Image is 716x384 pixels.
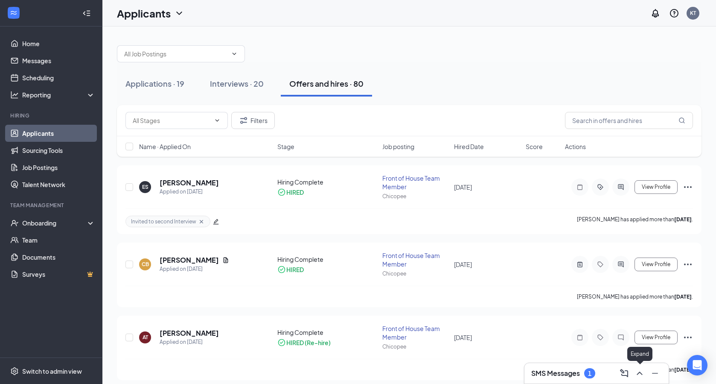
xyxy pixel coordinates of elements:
h5: [PERSON_NAME] [160,255,219,265]
div: Hiring Complete [277,178,377,186]
div: Hiring Complete [277,328,377,337]
button: View Profile [635,180,678,194]
div: Reporting [22,91,96,99]
svg: Collapse [82,9,91,18]
span: Job posting [382,142,414,151]
button: ChevronUp [633,366,646,380]
svg: CheckmarkCircle [277,188,286,196]
svg: Analysis [10,91,19,99]
svg: WorkstreamLogo [9,9,18,17]
h5: [PERSON_NAME] [160,178,219,188]
svg: CheckmarkCircle [277,265,286,274]
a: Sourcing Tools [22,142,95,159]
b: [DATE] [674,293,692,300]
a: SurveysCrown [22,266,95,283]
span: View Profile [642,184,670,190]
svg: Document [222,257,229,264]
span: View Profile [642,261,670,267]
svg: ActiveChat [616,261,626,268]
input: All Job Postings [124,49,227,59]
div: Front of House Team Member [382,251,449,268]
div: Hiring [10,112,93,119]
p: [PERSON_NAME] has applied more than . [577,293,693,300]
button: Filter Filters [231,112,275,129]
svg: Ellipses [683,332,693,343]
svg: Ellipses [683,259,693,270]
div: Team Management [10,202,93,209]
div: KT [690,9,696,17]
div: Front of House Team Member [382,324,449,341]
a: Home [22,35,95,52]
div: Applications · 19 [125,78,184,89]
svg: QuestionInfo [669,8,679,18]
div: Offers and hires · 80 [289,78,364,89]
span: View Profile [642,334,670,340]
svg: Minimize [650,368,660,378]
button: View Profile [635,258,678,271]
b: [DATE] [674,216,692,223]
div: HIRED (Re-hire) [286,338,331,347]
div: ES [142,183,148,191]
svg: Filter [239,115,249,126]
div: Open Intercom Messenger [687,355,707,375]
div: Chicopee [382,343,449,350]
div: HIRED [286,188,304,196]
a: Applicants [22,125,95,142]
svg: Note [575,184,585,191]
a: Scheduling [22,69,95,86]
svg: ActiveTag [595,184,605,191]
a: Talent Network [22,176,95,193]
p: [PERSON_NAME] has applied more than . [577,216,693,227]
div: Applied on [DATE] [160,188,219,196]
span: Name · Applied On [139,142,191,151]
svg: ChatInactive [616,334,626,341]
svg: ActiveChat [616,184,626,191]
a: Documents [22,249,95,266]
a: Job Postings [22,159,95,176]
svg: ComposeMessage [619,368,629,378]
div: Expand [627,347,652,361]
svg: ChevronDown [174,8,184,18]
h3: SMS Messages [531,369,580,378]
svg: ChevronUp [635,368,645,378]
svg: UserCheck [10,219,19,227]
h5: [PERSON_NAME] [160,328,219,338]
span: [DATE] [454,334,472,341]
b: [DATE] [674,366,692,373]
span: Hired Date [454,142,484,151]
svg: Cross [198,218,205,225]
div: HIRED [286,265,304,274]
div: Applied on [DATE] [160,265,229,273]
button: View Profile [635,331,678,344]
div: Switch to admin view [22,367,82,375]
h1: Applicants [117,6,171,21]
svg: ChevronDown [214,117,221,124]
div: AT [143,334,148,341]
svg: Settings [10,367,19,375]
a: Messages [22,52,95,69]
span: edit [213,219,219,225]
span: Actions [565,142,586,151]
input: Search in offers and hires [565,112,693,129]
svg: ChevronDown [231,50,238,57]
div: Applied on [DATE] [160,338,219,346]
svg: Tag [595,261,605,268]
button: Minimize [648,366,662,380]
div: Interviews · 20 [210,78,264,89]
div: 1 [588,370,591,377]
span: [DATE] [454,183,472,191]
svg: Tag [595,334,605,341]
div: Front of House Team Member [382,174,449,191]
span: Stage [277,142,294,151]
span: Score [526,142,543,151]
svg: Ellipses [683,182,693,192]
div: Chicopee [382,193,449,200]
div: Chicopee [382,270,449,277]
svg: Note [575,334,585,341]
svg: Notifications [650,8,661,18]
svg: MagnifyingGlass [678,117,685,124]
svg: CheckmarkCircle [277,338,286,347]
svg: ActiveNote [575,261,585,268]
a: Team [22,232,95,249]
input: All Stages [133,116,210,125]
